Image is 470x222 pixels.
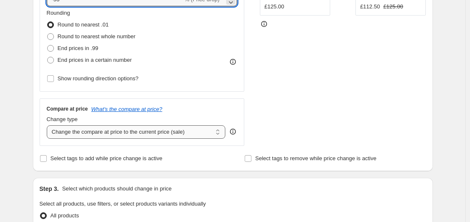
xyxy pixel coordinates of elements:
[40,185,59,193] h2: Step 3.
[47,116,78,122] span: Change type
[58,33,136,40] span: Round to nearest whole number
[91,106,163,112] button: What's the compare at price?
[51,155,163,161] span: Select tags to add while price change is active
[383,3,403,11] strike: £125.00
[360,3,380,11] div: £112.50
[58,75,139,82] span: Show rounding direction options?
[58,57,132,63] span: End prices in a certain number
[58,21,109,28] span: Round to nearest .01
[264,3,284,11] div: £125.00
[40,201,206,207] span: Select all products, use filters, or select products variants individually
[255,155,377,161] span: Select tags to remove while price change is active
[47,106,88,112] h3: Compare at price
[51,212,79,219] span: All products
[47,10,70,16] span: Rounding
[58,45,99,51] span: End prices in .99
[229,127,237,136] div: help
[62,185,171,193] p: Select which products should change in price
